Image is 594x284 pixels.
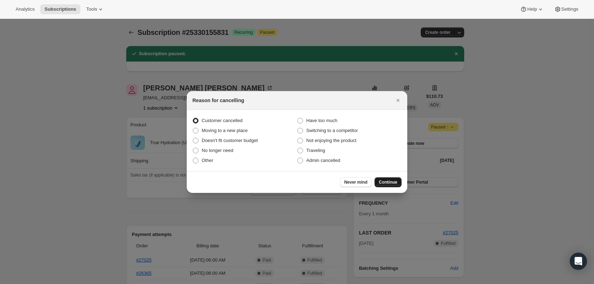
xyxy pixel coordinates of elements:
button: Tools [82,4,108,14]
span: Help [527,6,537,12]
span: No longer need [202,148,233,153]
button: Close [393,95,403,105]
span: Switching to a competitor [306,128,358,133]
button: Help [516,4,548,14]
button: Never mind [340,177,372,187]
span: Moving to a new place [202,128,248,133]
span: Admin cancelled [306,158,340,163]
span: Never mind [344,179,367,185]
span: Settings [561,6,578,12]
h2: Reason for cancelling [192,97,244,104]
span: Customer cancelled [202,118,243,123]
button: Settings [550,4,583,14]
button: Analytics [11,4,39,14]
span: Subscriptions [44,6,76,12]
span: Doesn't fit customer budget [202,138,258,143]
span: Tools [86,6,97,12]
span: Not enjoying the product [306,138,356,143]
div: Open Intercom Messenger [570,253,587,270]
span: Traveling [306,148,325,153]
button: Subscriptions [40,4,80,14]
span: Analytics [16,6,35,12]
span: Have too much [306,118,337,123]
span: Continue [379,179,397,185]
button: Continue [375,177,402,187]
span: Other [202,158,213,163]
